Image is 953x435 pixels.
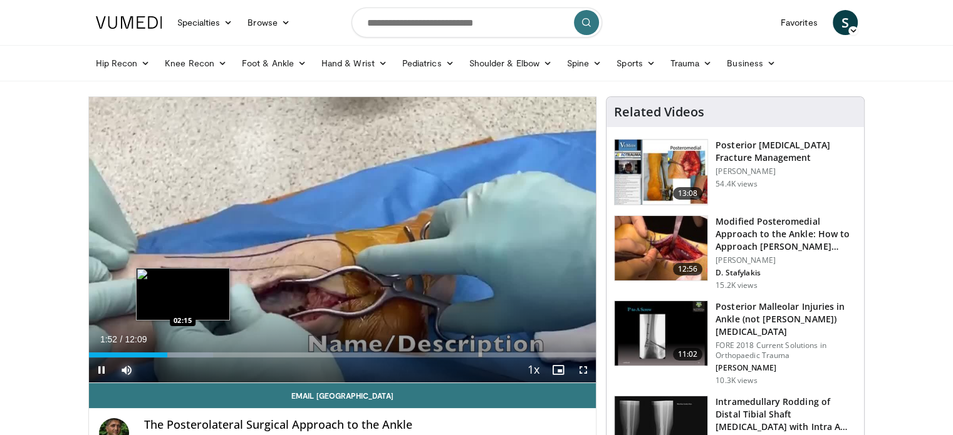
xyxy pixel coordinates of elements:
[615,216,707,281] img: ae8508ed-6896-40ca-bae0-71b8ded2400a.150x105_q85_crop-smart_upscale.jpg
[157,51,234,76] a: Knee Recon
[673,263,703,275] span: 12:56
[716,179,757,189] p: 54.4K views
[673,187,703,200] span: 13:08
[609,51,663,76] a: Sports
[716,376,757,386] p: 10.3K views
[614,139,857,205] a: 13:08 Posterior [MEDICAL_DATA] Fracture Management [PERSON_NAME] 54.4K views
[136,268,230,320] img: image.jpeg
[395,51,462,76] a: Pediatrics
[716,340,857,361] p: FORE 2018 Current Solutions in Orthopaedic Trauma
[114,357,139,382] button: Mute
[716,363,857,373] p: [PERSON_NAME]
[614,215,857,290] a: 12:56 Modified Posteromedial Approach to the Ankle: How to Approach [PERSON_NAME]… [PERSON_NAME] ...
[234,51,314,76] a: Foot & Ankle
[144,418,586,432] h4: The Posterolateral Surgical Approach to the Ankle
[125,334,147,344] span: 12:09
[240,10,298,35] a: Browse
[716,139,857,164] h3: Posterior [MEDICAL_DATA] Fracture Management
[833,10,858,35] a: S
[89,357,114,382] button: Pause
[462,51,560,76] a: Shoulder & Elbow
[716,166,857,177] p: [PERSON_NAME]
[96,16,162,29] img: VuMedi Logo
[560,51,609,76] a: Spine
[716,300,857,338] h3: Posterior Malleolar Injuries in Ankle (not [PERSON_NAME]) [MEDICAL_DATA]
[716,255,857,265] p: [PERSON_NAME]
[663,51,720,76] a: Trauma
[571,357,596,382] button: Fullscreen
[673,348,703,361] span: 11:02
[614,300,857,386] a: 11:02 Posterior Malleolar Injuries in Ankle (not [PERSON_NAME]) [MEDICAL_DATA] FORE 2018 Current ...
[716,280,757,290] p: 15.2K views
[615,140,707,205] img: 50e07c4d-707f-48cd-824d-a6044cd0d074.150x105_q85_crop-smart_upscale.jpg
[120,334,123,344] span: /
[352,8,602,38] input: Search topics, interventions
[614,105,704,120] h4: Related Videos
[170,10,241,35] a: Specialties
[89,383,596,408] a: Email [GEOGRAPHIC_DATA]
[88,51,158,76] a: Hip Recon
[719,51,783,76] a: Business
[716,215,857,253] h3: Modified Posteromedial Approach to the Ankle: How to Approach [PERSON_NAME]…
[716,396,857,433] h3: Intramedullary Rodding of Distal Tibial Shaft [MEDICAL_DATA] with Intra A…
[89,352,596,357] div: Progress Bar
[546,357,571,382] button: Enable picture-in-picture mode
[773,10,825,35] a: Favorites
[314,51,395,76] a: Hand & Wrist
[100,334,117,344] span: 1:52
[89,97,596,383] video-js: Video Player
[615,301,707,366] img: c613a3bd-9827-4973-b08f-77b3ce0ba407.150x105_q85_crop-smart_upscale.jpg
[716,268,857,278] p: D. Stafylakis
[521,357,546,382] button: Playback Rate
